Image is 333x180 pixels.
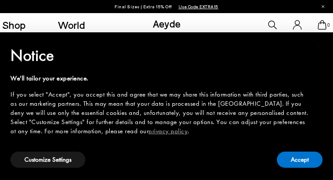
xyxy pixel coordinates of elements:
button: Close this notice [309,35,330,56]
div: If you select "Accept", you accept this and agree that we may share this information with third p... [10,90,309,136]
div: We'll tailor your experience. [10,74,309,83]
h2: Notice [10,44,309,67]
button: Customize Settings [10,152,85,168]
a: World [58,20,85,30]
a: Aeyde [153,17,181,30]
a: Shop [2,20,26,30]
a: privacy policy [148,127,188,135]
a: 0 [318,20,326,30]
span: × [316,38,322,52]
span: 0 [326,23,331,28]
button: Accept [277,152,323,168]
